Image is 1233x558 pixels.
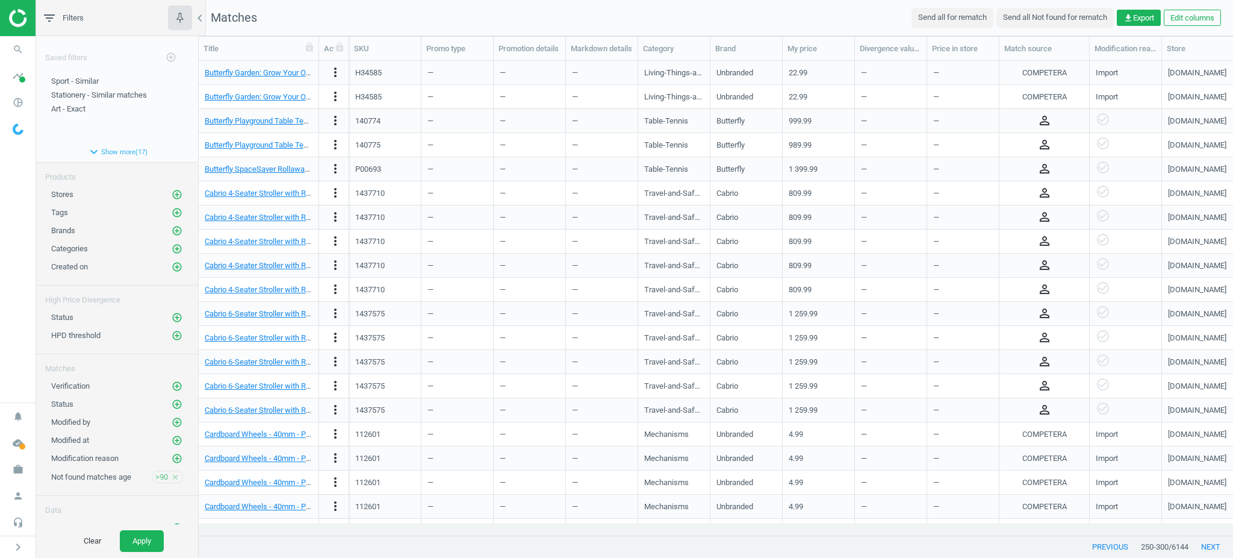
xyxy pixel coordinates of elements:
[500,183,559,204] div: —
[328,65,343,81] button: more_vert
[328,113,343,129] button: more_vert
[1096,233,1110,247] i: check_circle_outline
[933,231,993,252] div: —
[328,499,343,513] i: more_vert
[172,522,182,533] i: add_circle_outline
[572,207,632,228] div: —
[172,207,182,218] i: add_circle_outline
[205,309,359,318] a: Cabrio 6-Seater Stroller with Raincover 1 Each
[328,451,343,466] button: more_vert
[328,137,343,152] i: more_vert
[328,354,343,370] button: more_vert
[205,92,388,101] a: Butterfly Garden: Grow Your Own Butterflies kit 1 Each
[572,110,632,131] div: —
[172,243,182,254] i: add_circle_outline
[427,110,487,131] div: —
[71,530,114,552] button: Clear
[1037,210,1052,224] i: person_outline
[1168,188,1226,199] div: [DOMAIN_NAME]
[861,110,921,131] div: —
[328,475,343,489] i: more_vert
[1123,13,1133,23] i: get_app
[1168,164,1226,175] div: [DOMAIN_NAME]
[716,284,738,295] div: Cabrio
[912,8,993,27] button: Send all for rematch
[3,539,33,555] button: chevron_right
[1004,43,1084,54] div: Match source
[171,189,183,201] button: add_circle_outline
[193,11,207,25] i: chevron_left
[1037,258,1052,274] button: person_outline
[1037,282,1052,298] button: person_outline
[933,134,993,155] div: —
[427,327,487,348] div: —
[171,434,183,447] button: add_circle_outline
[1037,113,1052,128] i: person_outline
[328,210,343,224] i: more_vert
[716,67,753,78] div: Unbranded
[355,236,385,247] div: 1437710
[861,207,921,228] div: —
[1168,212,1226,223] div: [DOMAIN_NAME]
[328,451,343,465] i: more_vert
[789,279,848,300] div: 809.99
[7,484,30,507] i: person
[205,478,376,487] a: Cardboard Wheels - 40mm - Pack of 100 100 Pack
[933,183,993,204] div: —
[51,313,73,322] span: Status
[355,164,381,175] div: P00693
[500,231,559,252] div: —
[1168,236,1226,247] div: [DOMAIN_NAME]
[644,333,704,343] div: Travel-and-Safety
[328,427,343,441] i: more_vert
[861,231,921,252] div: —
[1037,234,1052,248] i: person_outline
[572,279,632,300] div: —
[36,142,198,162] button: expand_moreShow more(17)
[715,43,777,54] div: Brand
[1037,258,1052,272] i: person_outline
[51,208,68,217] span: Tags
[933,62,993,83] div: —
[572,183,632,204] div: —
[87,145,101,159] i: expand_more
[205,237,359,246] a: Cabrio 4-Seater Stroller with Raincover 1 Each
[1168,260,1226,271] div: [DOMAIN_NAME]
[932,43,994,54] div: Price in store
[1037,186,1052,200] i: person_outline
[1037,234,1052,249] button: person_outline
[172,312,182,323] i: add_circle_outline
[205,357,359,366] a: Cabrio 6-Seater Stroller with Raincover 1 Each
[171,453,183,465] button: add_circle_outline
[171,243,183,255] button: add_circle_outline
[789,207,848,228] div: 809.99
[7,511,30,534] i: headset_mic
[205,454,376,463] a: Cardboard Wheels - 40mm - Pack of 100 100 Pack
[172,453,182,464] i: add_circle_outline
[328,282,343,296] i: more_vert
[1117,10,1161,27] button: get_appExport
[716,164,745,175] div: Butterfly
[51,226,75,235] span: Brands
[7,64,30,87] i: timeline
[172,417,182,428] i: add_circle_outline
[861,255,921,276] div: —
[789,110,848,131] div: 999.99
[36,163,198,183] div: Products
[328,161,343,177] button: more_vert
[172,225,182,236] i: add_circle_outline
[355,116,380,127] div: 140774
[328,89,343,105] button: more_vert
[644,212,704,223] div: Travel-and-Safety
[1037,378,1052,394] button: person_outline
[500,158,559,180] div: —
[427,86,487,107] div: —
[51,244,88,253] span: Categories
[172,435,182,446] i: add_circle_outline
[933,255,993,276] div: —
[427,279,487,300] div: —
[36,286,198,306] div: High Price Divergence
[789,86,848,107] div: 22.99
[1037,378,1052,393] i: person_outline
[1037,137,1052,152] i: person_outline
